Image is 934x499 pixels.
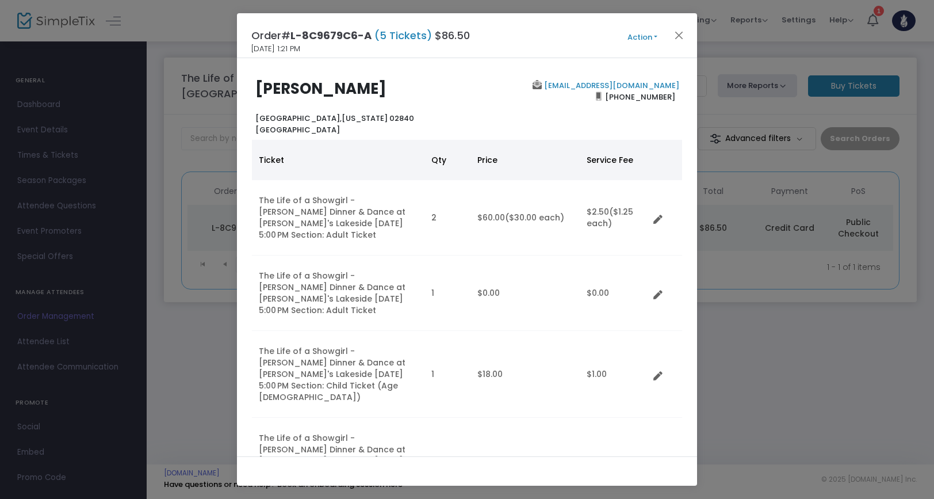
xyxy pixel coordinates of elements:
[252,331,424,418] td: The Life of a Showgirl - [PERSON_NAME] Dinner & Dance at [PERSON_NAME]'s Lakeside [DATE] 5:00 PM ...
[252,256,424,331] td: The Life of a Showgirl - [PERSON_NAME] Dinner & Dance at [PERSON_NAME]'s Lakeside [DATE] 5:00 PM ...
[470,256,580,331] td: $0.00
[602,87,679,106] span: [PHONE_NUMBER]
[470,331,580,418] td: $18.00
[255,113,342,124] span: [GEOGRAPHIC_DATA],
[290,28,372,43] span: L-8C9679C6-A
[251,28,470,43] h4: Order# $86.50
[372,28,435,43] span: (5 Tickets)
[255,78,386,99] b: [PERSON_NAME]
[580,256,649,331] td: $0.00
[255,113,414,135] b: [US_STATE] 02840 [GEOGRAPHIC_DATA]
[470,180,580,256] td: $60.00
[251,43,300,55] span: [DATE] 1:21 PM
[505,212,564,223] span: ($30.00 each)
[608,31,677,44] button: Action
[424,331,470,418] td: 1
[252,180,424,256] td: The Life of a Showgirl - [PERSON_NAME] Dinner & Dance at [PERSON_NAME]'s Lakeside [DATE] 5:00 PM ...
[424,256,470,331] td: 1
[470,140,580,180] th: Price
[672,28,687,43] button: Close
[542,80,679,91] a: [EMAIL_ADDRESS][DOMAIN_NAME]
[252,140,424,180] th: Ticket
[580,140,649,180] th: Service Fee
[580,180,649,256] td: $2.50
[587,206,633,229] span: ($1.25 each)
[424,140,470,180] th: Qty
[580,331,649,418] td: $1.00
[424,180,470,256] td: 2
